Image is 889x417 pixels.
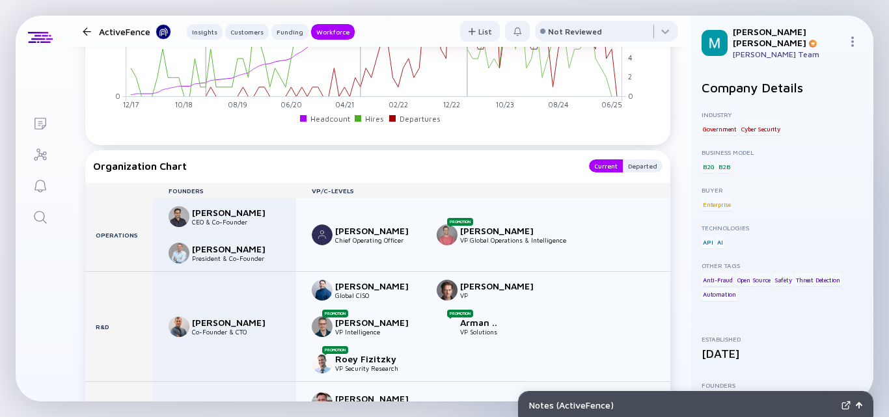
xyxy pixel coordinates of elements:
div: Industry [702,111,863,118]
tspan: 02/22 [389,100,408,109]
div: ActiveFence [99,23,171,40]
tspan: 12/17 [123,100,139,109]
img: Iftach Orr picture [169,316,189,337]
div: Business Model [702,148,863,156]
div: Founders [153,187,296,195]
div: VP Intelligence [335,328,421,336]
div: API [702,235,714,249]
div: VP/C-Levels [296,187,670,195]
tspan: 06/20 [280,100,302,109]
div: AI [716,235,724,249]
div: Other Tags [702,262,863,269]
div: Co-Founder & CTO [192,328,278,336]
div: President & Co-Founder [192,254,278,262]
div: [PERSON_NAME] Team [733,49,842,59]
div: Threat Detection [795,273,841,286]
a: Search [16,200,64,232]
tspan: 10/23 [496,100,514,109]
img: Expand Notes [841,401,851,410]
img: Stu Rogers picture [437,280,458,301]
div: Established [702,335,863,343]
img: Noam Schwartz picture [169,206,189,227]
div: VP Solutions [460,328,546,336]
div: [PERSON_NAME] [335,317,421,328]
img: Zohar Cohen picture [312,224,333,245]
div: Operations [85,198,153,271]
div: Safety [773,273,793,286]
div: Government [702,122,738,135]
tspan: 08/19 [228,100,247,109]
button: Funding [271,24,308,40]
div: Roey Fizitzky [335,353,421,364]
div: [PERSON_NAME] [460,280,546,291]
div: Automation [702,288,737,301]
div: B2B [717,160,731,173]
div: Chief Operating Officer [335,236,421,244]
img: Menu [847,36,858,47]
div: [PERSON_NAME] [460,225,546,236]
div: Organization Chart [93,159,576,172]
div: Technologies [702,224,863,232]
div: Promotion [447,218,473,226]
button: Departed [623,159,663,172]
div: VP Security Research [335,364,421,372]
img: Mordechai Profile Picture [702,30,728,56]
img: John O'Donnell picture [312,392,333,413]
div: VP [460,291,546,299]
div: [PERSON_NAME] [PERSON_NAME] [733,26,842,48]
img: Yoni Deblinger picture [312,316,333,337]
a: Reminders [16,169,64,200]
div: Buyer [702,186,863,194]
div: Arman .. [460,317,546,328]
div: R&D [85,272,153,381]
tspan: 08/24 [548,100,569,109]
button: Insights [187,24,223,40]
div: Promotion [322,346,348,354]
div: Insights [187,25,223,38]
div: Promotion [447,310,473,317]
tspan: 2 [628,72,632,81]
div: VP Global Operations & Intelligence [460,236,566,244]
div: Enterprise [702,198,732,211]
div: CEO & Co-Founder [192,218,278,226]
tspan: 10/18 [175,100,193,109]
img: Arman .. picture [437,316,458,337]
div: Global CISO [335,291,421,299]
div: [DATE] [702,347,863,360]
button: Current [589,159,623,172]
div: [PERSON_NAME] [192,243,278,254]
div: Cyber Security [740,122,782,135]
div: [PERSON_NAME] [335,280,421,291]
div: [PERSON_NAME] [335,225,421,236]
div: Customers [225,25,269,38]
div: Funding [271,25,308,38]
div: B2G [702,160,715,173]
tspan: 12/22 [443,100,460,109]
div: [PERSON_NAME] [192,317,278,328]
div: Founders [702,381,863,389]
button: List [460,21,500,42]
a: Lists [16,107,64,138]
tspan: 06/25 [601,100,622,109]
div: Notes ( ActiveFence ) [529,399,836,410]
tspan: 0 [115,91,120,100]
div: Anti-Fraud [702,273,734,286]
div: Promotion [322,310,348,317]
button: Customers [225,24,269,40]
div: [PERSON_NAME] [335,393,421,404]
tspan: 04/21 [335,100,354,109]
img: Guy Brenner picture [437,224,458,245]
tspan: 4 [628,53,633,62]
h2: Company Details [702,80,863,95]
a: Investor Map [16,138,64,169]
img: Guy Stern picture [312,280,333,301]
div: Open Source [736,273,772,286]
button: Workforce [311,24,355,40]
div: [PERSON_NAME] [192,207,278,218]
tspan: 0 [628,91,633,100]
img: Eyal Dykan picture [169,243,189,263]
div: Workforce [311,25,355,38]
